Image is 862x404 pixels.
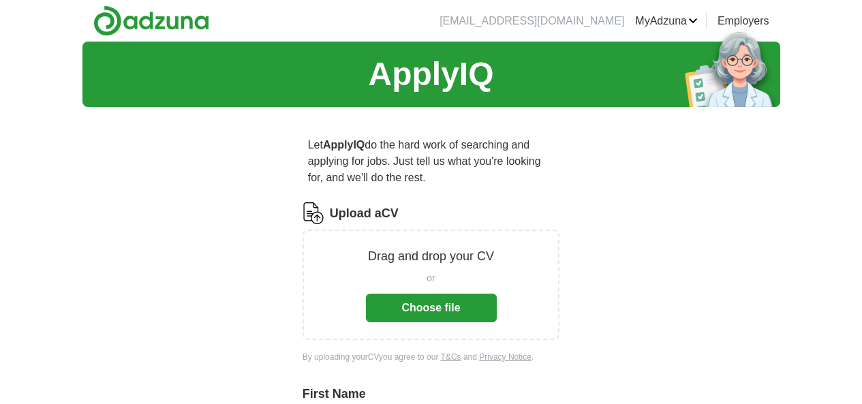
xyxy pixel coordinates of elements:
button: Choose file [366,294,497,322]
li: [EMAIL_ADDRESS][DOMAIN_NAME] [440,13,624,29]
label: First Name [303,385,560,403]
span: or [427,271,435,285]
p: Let do the hard work of searching and applying for jobs. Just tell us what you're looking for, an... [303,131,560,191]
a: Employers [718,13,769,29]
a: T&Cs [441,352,461,362]
strong: ApplyIQ [323,139,365,151]
p: Drag and drop your CV [368,247,494,266]
label: Upload a CV [330,204,399,223]
div: By uploading your CV you agree to our and . [303,351,560,363]
img: Adzuna logo [93,5,209,36]
img: CV Icon [303,202,324,224]
a: Privacy Notice [479,352,532,362]
h1: ApplyIQ [368,50,493,99]
a: MyAdzuna [635,13,698,29]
